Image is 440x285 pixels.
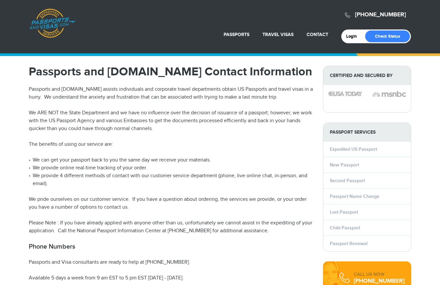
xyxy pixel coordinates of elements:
h2: Phone Numbers [29,243,313,251]
a: Lost Passport [330,209,358,215]
a: Travel Visas [262,32,294,37]
a: Passport Name Change [330,194,380,199]
div: [PHONE_NUMBER] [354,278,405,284]
li: We provide 4 different methods of contact with our customer service department (phone, live onlin... [29,172,313,188]
li: We provide online real-time tracking of your order. [29,164,313,172]
p: Passports and [DOMAIN_NAME] assists individuals and corporate travel departments obtain US Passpo... [29,85,313,101]
a: Passports & [DOMAIN_NAME] [29,9,76,38]
a: Login [346,34,362,39]
strong: Certified and Secured by [323,66,411,85]
a: [PHONE_NUMBER] [355,11,406,18]
strong: PASSPORT SERVICES [323,123,411,142]
img: image description [328,91,362,96]
p: Passports and Visa consultants are ready to help at [PHONE_NUMBER]. [29,258,313,266]
li: We can get your passport back to you the same day we receive your materials. [29,156,313,164]
p: Please Note : If you have already applied with anyone other than us, unfortunately we cannot assi... [29,219,313,235]
a: New Passport [330,162,359,168]
img: image description [372,90,406,98]
p: We ARE NOT the State Department and we have no influence over the decision of issuance of a passp... [29,109,313,133]
h1: Passports and [DOMAIN_NAME] Contact Information [29,66,313,78]
a: Expedited US Passport [330,146,377,152]
p: Available 5 days a week from 9 am EST to 5 pm EST [DATE] - [DATE]. [29,274,313,282]
a: Contact [307,32,328,37]
div: CALL US NOW [354,271,405,278]
a: Second Passport [330,178,365,183]
p: The benefits of using our service are: [29,141,313,148]
a: Check Status [365,30,410,42]
p: We pride ourselves on our customer service. If you have a question about ordering, the services w... [29,196,313,211]
a: Passports [224,32,249,37]
a: Child Passport [330,225,360,231]
a: Passport Renewal [330,241,367,246]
